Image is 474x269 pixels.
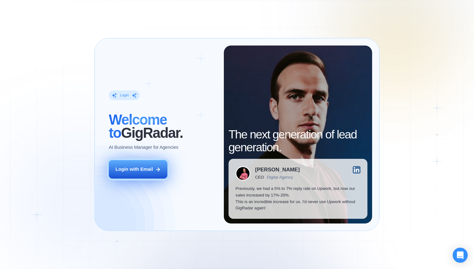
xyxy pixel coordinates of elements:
[120,93,129,98] div: Login
[109,112,167,141] span: Welcome to
[229,128,368,154] h2: The next generation of lead generation.
[115,166,153,173] div: Login with Email
[453,248,468,263] div: Open Intercom Messenger
[109,113,217,139] h2: ‍ GigRadar.
[109,144,178,151] p: AI Business Manager for Agencies
[267,175,293,180] div: Digital Agency
[109,160,167,179] button: Login with Email
[255,175,264,180] div: CEO
[255,167,300,172] div: [PERSON_NAME]
[235,186,360,212] p: Previously, we had a 5% to 7% reply rate on Upwork, but now our sales increased by 17%-20%. This ...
